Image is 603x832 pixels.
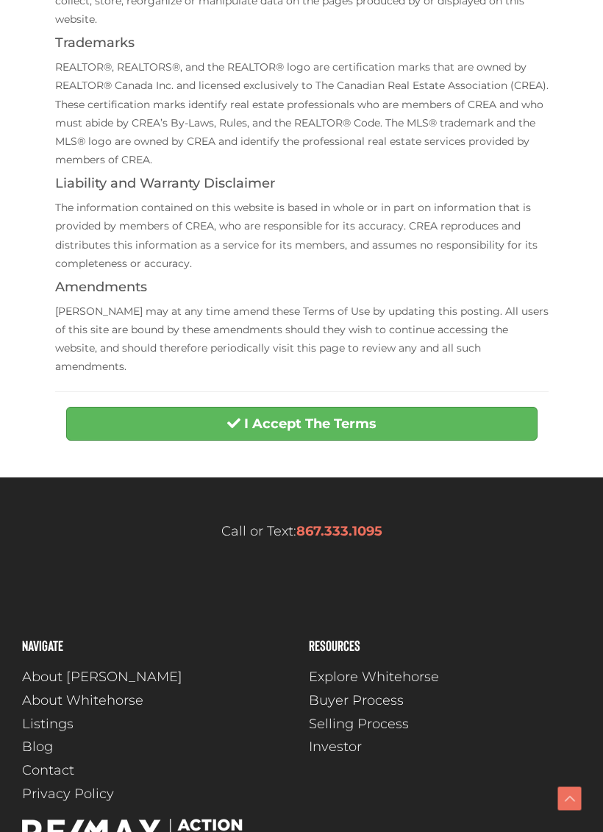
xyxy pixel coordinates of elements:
[309,667,439,687] span: Explore Whitehorse
[22,714,294,734] a: Listings
[22,691,143,711] span: About Whitehorse
[22,691,294,711] a: About Whitehorse
[22,714,74,734] span: Listings
[309,667,581,687] a: Explore Whitehorse
[55,36,549,51] h4: Trademarks
[244,416,377,432] strong: I Accept The Terms
[55,302,549,377] p: [PERSON_NAME] may at any time amend these Terms of Use by updating this posting. All users of thi...
[22,737,294,757] a: Blog
[55,58,549,169] p: REALTOR®, REALTORS®, and the REALTOR® logo are certification marks that are owned by REALTOR® Can...
[22,784,294,804] a: Privacy Policy
[309,714,581,734] a: Selling Process
[22,522,581,541] p: Call or Text:
[22,737,53,757] span: Blog
[55,280,549,295] h4: Amendments
[309,638,581,653] h4: Resources
[66,407,538,441] button: I Accept The Terms
[309,737,362,757] span: Investor
[22,761,294,781] a: Contact
[309,714,409,734] span: Selling Process
[22,761,74,781] span: Contact
[22,667,182,687] span: About [PERSON_NAME]
[296,523,382,539] a: 867.333.1095
[55,177,549,191] h4: Liability and Warranty Disclaimer
[309,691,404,711] span: Buyer Process
[22,784,114,804] span: Privacy Policy
[309,691,581,711] a: Buyer Process
[55,199,549,273] p: The information contained on this website is based in whole or in part on information that is pro...
[22,667,294,687] a: About [PERSON_NAME]
[22,638,294,653] h4: Navigate
[309,737,581,757] a: Investor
